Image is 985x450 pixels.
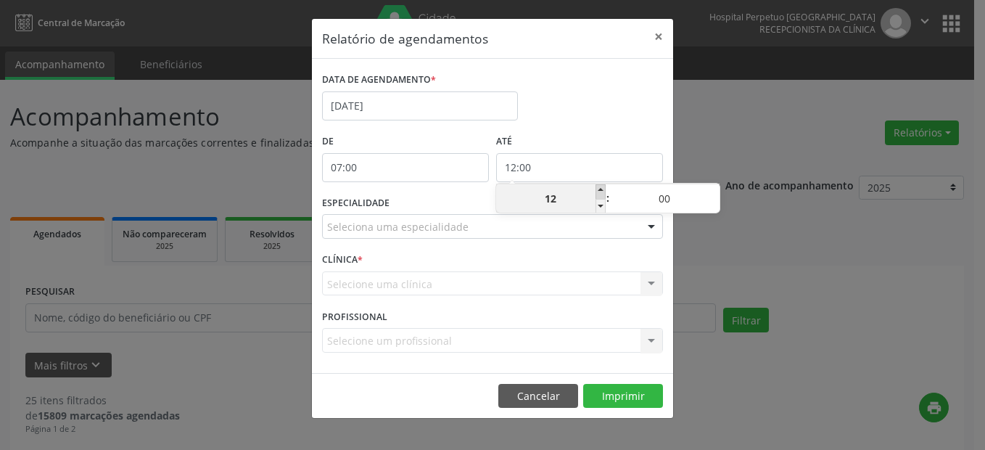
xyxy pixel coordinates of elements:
[644,19,673,54] button: Close
[322,249,363,271] label: CLÍNICA
[322,153,489,182] input: Selecione o horário inicial
[498,384,578,409] button: Cancelar
[610,184,720,213] input: Minute
[322,29,488,48] h5: Relatório de agendamentos
[606,184,610,213] span: :
[583,384,663,409] button: Imprimir
[322,69,436,91] label: DATA DE AGENDAMENTO
[322,306,387,328] label: PROFISSIONAL
[327,219,469,234] span: Seleciona uma especialidade
[322,192,390,215] label: ESPECIALIDADE
[496,131,663,153] label: ATÉ
[322,131,489,153] label: De
[496,153,663,182] input: Selecione o horário final
[496,184,606,213] input: Hour
[322,91,518,120] input: Selecione uma data ou intervalo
